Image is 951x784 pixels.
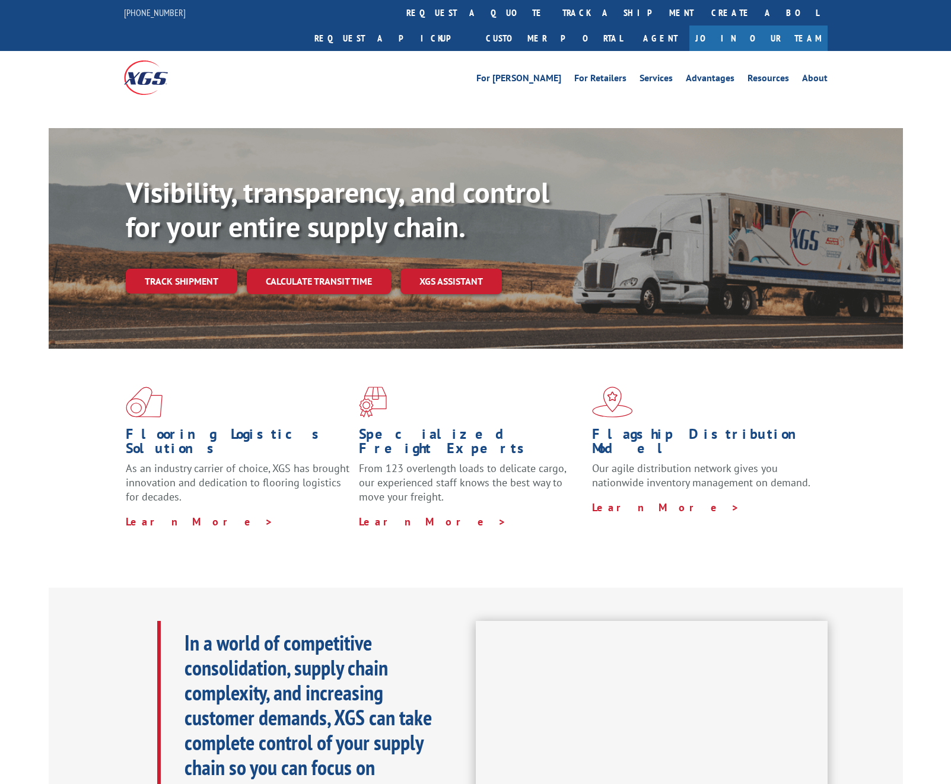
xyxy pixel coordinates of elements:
[359,387,387,418] img: xgs-icon-focused-on-flooring-red
[126,427,350,461] h1: Flooring Logistics Solutions
[592,461,810,489] span: Our agile distribution network gives you nationwide inventory management on demand.
[247,269,391,294] a: Calculate transit time
[306,26,477,51] a: Request a pickup
[359,515,507,528] a: Learn More >
[592,387,633,418] img: xgs-icon-flagship-distribution-model-red
[592,427,816,461] h1: Flagship Distribution Model
[592,501,740,514] a: Learn More >
[359,461,583,514] p: From 123 overlength loads to delicate cargo, our experienced staff knows the best way to move you...
[477,26,631,51] a: Customer Portal
[126,461,349,503] span: As an industry carrier of choice, XGS has brought innovation and dedication to flooring logistics...
[359,427,583,461] h1: Specialized Freight Experts
[748,74,789,87] a: Resources
[631,26,689,51] a: Agent
[476,74,561,87] a: For [PERSON_NAME]
[126,269,237,294] a: Track shipment
[574,74,626,87] a: For Retailers
[124,7,186,18] a: [PHONE_NUMBER]
[126,515,273,528] a: Learn More >
[802,74,828,87] a: About
[126,174,549,245] b: Visibility, transparency, and control for your entire supply chain.
[400,269,502,294] a: XGS ASSISTANT
[126,387,163,418] img: xgs-icon-total-supply-chain-intelligence-red
[686,74,734,87] a: Advantages
[689,26,828,51] a: Join Our Team
[640,74,673,87] a: Services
